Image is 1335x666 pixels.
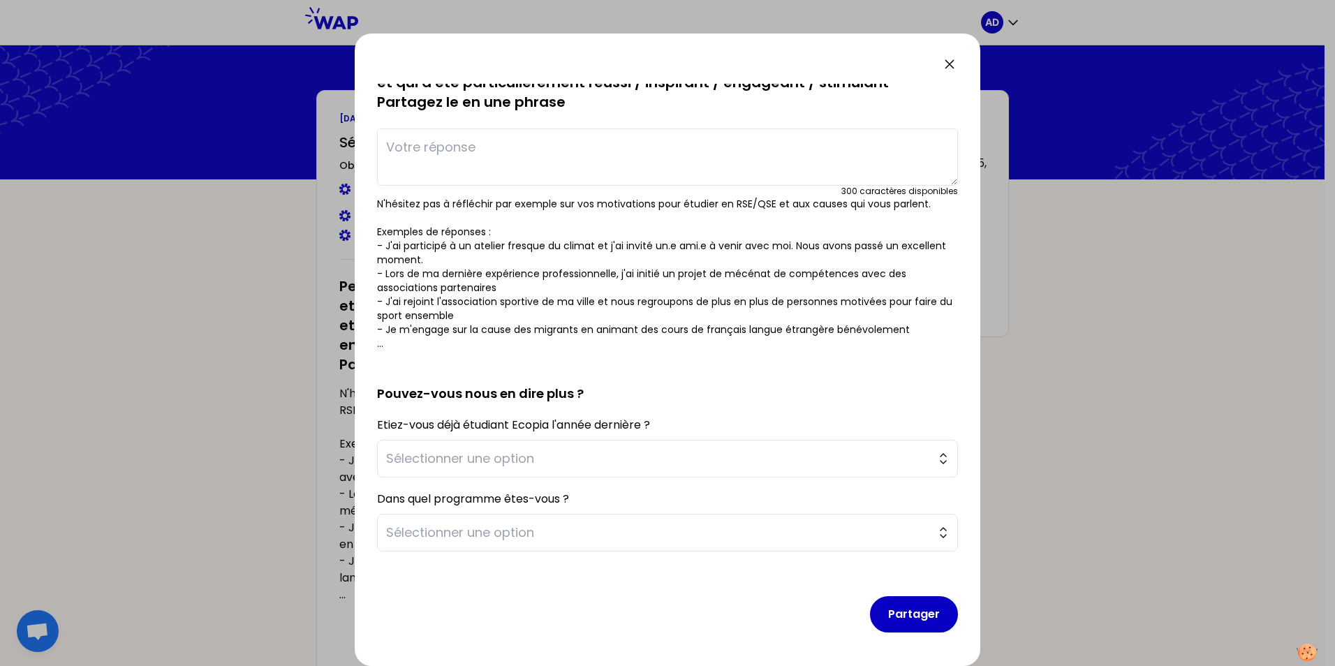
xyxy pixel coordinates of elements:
label: Etiez-vous déjà étudiant Ecopia l'année dernière ? [377,417,650,433]
h2: Pouvez-vous nous en dire plus ? [377,362,958,404]
button: Partager [870,596,958,632]
span: Sélectionner une option [386,449,929,468]
label: Dans quel programme êtes-vous ? [377,491,569,507]
p: N'hésitez pas à réfléchir par exemple sur vos motivations pour étudier en RSE/QSE et aux causes q... [377,197,958,350]
button: Sélectionner une option [377,514,958,552]
button: Sélectionner une option [377,440,958,478]
div: 300 caractères disponibles [841,186,958,197]
span: Sélectionner une option [386,523,929,542]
